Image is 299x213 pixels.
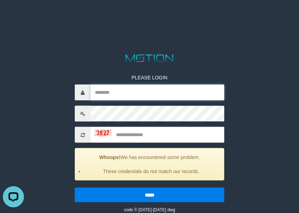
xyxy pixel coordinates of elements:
[75,148,224,181] div: We has encountered some problem.
[75,74,224,81] p: PLEASE LOGIN
[124,207,175,212] small: code © [DATE]-[DATE] dwg
[3,3,24,24] button: Open LiveChat chat widget
[84,168,219,175] li: These credentials do not match our records.
[99,154,120,160] strong: Whoops!
[94,129,112,136] img: captcha
[123,53,176,63] img: MOTION_logo.png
